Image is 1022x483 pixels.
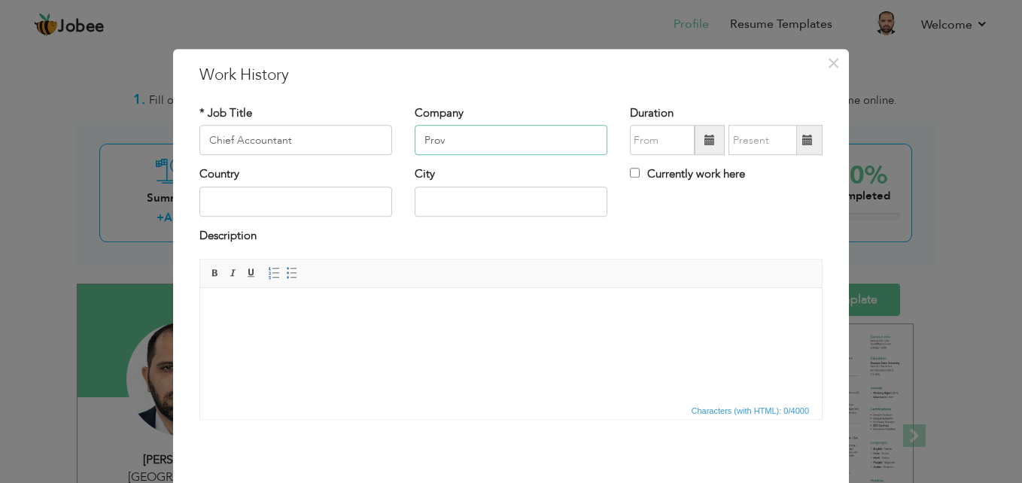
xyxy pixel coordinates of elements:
[199,105,252,121] label: * Job Title
[207,265,224,281] a: Bold
[199,228,257,244] label: Description
[199,167,239,183] label: Country
[689,404,814,418] div: Statistics
[821,51,845,75] button: Close
[630,105,674,121] label: Duration
[827,50,840,77] span: ×
[200,288,822,401] iframe: Rich Text Editor, workEditor
[415,105,464,121] label: Company
[689,404,813,418] span: Characters (with HTML): 0/4000
[225,265,242,281] a: Italic
[199,64,823,87] h3: Work History
[243,265,260,281] a: Underline
[728,126,797,156] input: Present
[630,169,640,178] input: Currently work here
[415,167,435,183] label: City
[266,265,282,281] a: Insert/Remove Numbered List
[284,265,300,281] a: Insert/Remove Bulleted List
[630,167,745,183] label: Currently work here
[630,126,695,156] input: From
